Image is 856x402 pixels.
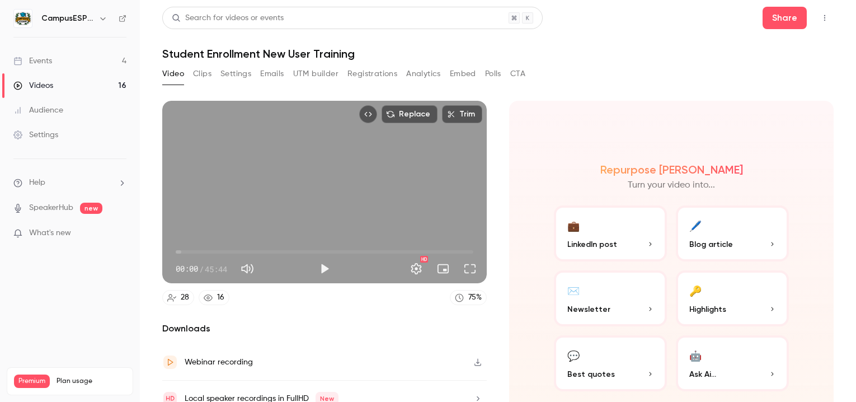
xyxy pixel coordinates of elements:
[554,270,667,326] button: ✉️Newsletter
[172,12,284,24] div: Search for videos or events
[220,65,251,83] button: Settings
[313,258,336,280] button: Play
[113,228,126,239] iframe: Noticeable Trigger
[676,270,789,326] button: 🔑Highlights
[468,292,482,303] div: 75 %
[347,65,397,83] button: Registrations
[382,105,438,123] button: Replace
[13,55,52,67] div: Events
[57,377,126,386] span: Plan usage
[420,256,428,263] div: HD
[199,290,229,305] a: 16
[162,47,834,60] h1: Student Enrollment New User Training
[816,9,834,27] button: Top Bar Actions
[162,290,194,305] a: 28
[181,292,189,303] div: 28
[689,347,702,364] div: 🤖
[13,129,58,141] div: Settings
[628,179,715,192] p: Turn your video into...
[689,217,702,234] div: 🖊️
[406,65,441,83] button: Analytics
[13,105,63,116] div: Audience
[193,65,211,83] button: Clips
[29,177,45,189] span: Help
[442,105,482,123] button: Trim
[185,356,253,369] div: Webinar recording
[405,258,427,280] button: Settings
[260,65,284,83] button: Emails
[205,263,227,275] span: 45:44
[432,258,454,280] button: Turn on miniplayer
[459,258,481,280] button: Full screen
[176,263,227,275] div: 00:00
[676,335,789,391] button: 🤖Ask Ai...
[510,65,525,83] button: CTA
[14,10,32,27] img: CampusESP Academy
[689,368,716,380] span: Ask Ai...
[236,258,258,280] button: Mute
[567,282,580,299] div: ✉️
[41,13,94,24] h6: CampusESP Academy
[689,303,726,315] span: Highlights
[80,203,102,214] span: new
[29,227,71,239] span: What's new
[162,322,487,335] h2: Downloads
[217,292,224,303] div: 16
[293,65,338,83] button: UTM builder
[199,263,204,275] span: /
[676,205,789,261] button: 🖊️Blog article
[485,65,501,83] button: Polls
[162,65,184,83] button: Video
[689,282,702,299] div: 🔑
[567,303,610,315] span: Newsletter
[14,375,50,388] span: Premium
[567,217,580,234] div: 💼
[13,177,126,189] li: help-dropdown-opener
[554,205,667,261] button: 💼LinkedIn post
[554,335,667,391] button: 💬Best quotes
[567,347,580,364] div: 💬
[567,239,617,250] span: LinkedIn post
[763,7,807,29] button: Share
[600,163,743,176] h2: Repurpose [PERSON_NAME]
[13,80,53,91] div: Videos
[689,239,733,250] span: Blog article
[176,263,198,275] span: 00:00
[450,290,487,305] a: 75%
[450,65,476,83] button: Embed
[359,105,377,123] button: Embed video
[29,202,73,214] a: SpeakerHub
[567,368,615,380] span: Best quotes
